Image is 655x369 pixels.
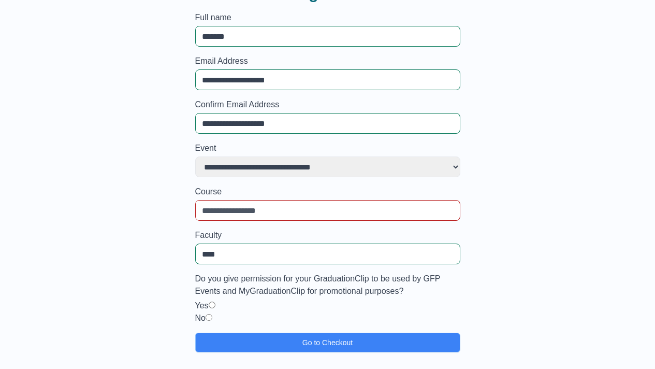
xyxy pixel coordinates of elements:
label: Email Address [195,55,460,67]
label: Confirm Email Address [195,98,460,111]
label: Full name [195,11,460,24]
label: Do you give permission for your GraduationClip to be used by GFP Events and MyGraduationClip for ... [195,273,460,297]
label: No [195,314,206,322]
label: Event [195,142,460,154]
label: Faculty [195,229,460,242]
button: Go to Checkout [195,333,460,352]
label: Course [195,186,460,198]
label: Yes [195,301,209,310]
